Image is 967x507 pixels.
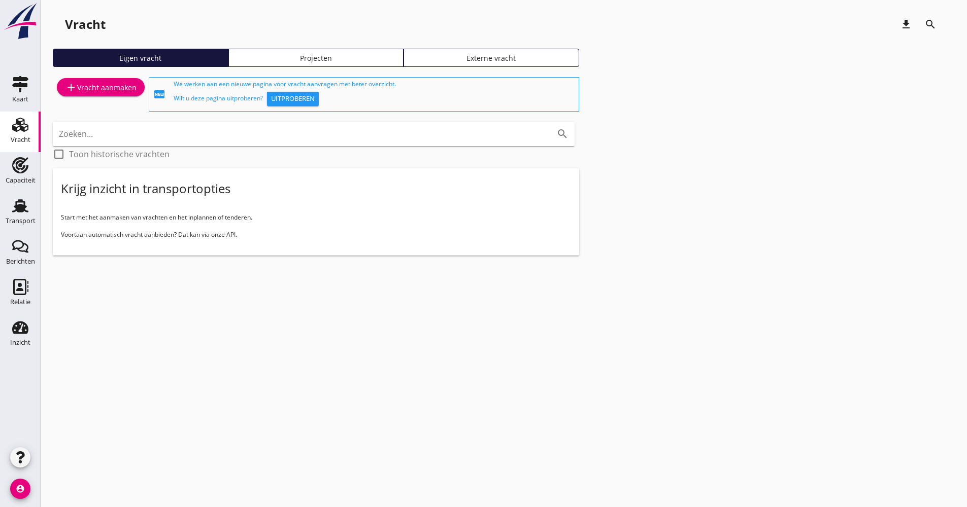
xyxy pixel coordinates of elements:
img: logo-small.a267ee39.svg [2,3,39,40]
a: Vracht aanmaken [57,78,145,96]
div: Inzicht [10,339,30,346]
i: search [556,128,569,140]
div: Projecten [233,53,399,63]
div: Capaciteit [6,177,36,184]
i: search [924,18,937,30]
i: add [65,81,77,93]
a: Projecten [228,49,404,67]
div: Berichten [6,258,35,265]
input: Zoeken... [59,126,540,142]
div: We werken aan een nieuwe pagina voor vracht aanvragen met beter overzicht. Wilt u deze pagina uit... [174,80,575,109]
div: Vracht aanmaken [65,81,137,93]
p: Voortaan automatisch vracht aanbieden? Dat kan via onze API. [61,230,571,239]
div: Uitproberen [271,94,315,104]
i: download [900,18,912,30]
div: Relatie [10,299,30,305]
p: Start met het aanmaken van vrachten en het inplannen of tenderen. [61,213,571,222]
div: Kaart [12,96,28,102]
div: Vracht [65,16,106,32]
i: account_circle [10,479,30,499]
div: Externe vracht [408,53,575,63]
label: Toon historische vrachten [69,149,170,159]
div: Krijg inzicht in transportopties [61,180,230,197]
div: Vracht [11,136,30,143]
button: Uitproberen [267,92,319,106]
div: Transport [6,218,36,224]
i: fiber_new [153,88,165,100]
div: Eigen vracht [57,53,224,63]
a: Externe vracht [404,49,579,67]
a: Eigen vracht [53,49,228,67]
